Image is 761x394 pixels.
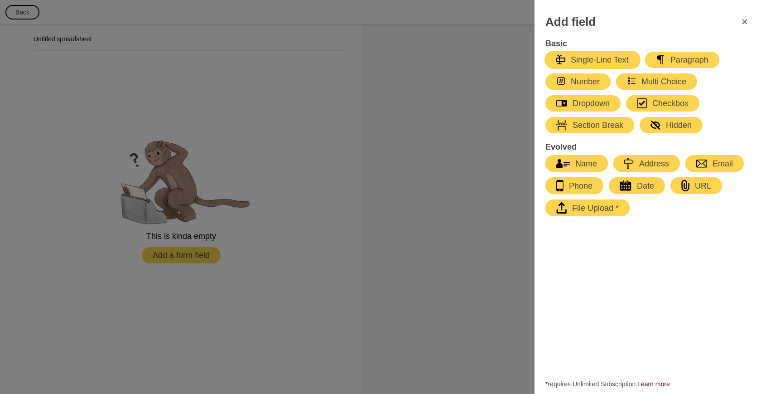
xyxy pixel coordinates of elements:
[545,379,750,389] span: requires Unlimited Subscription.
[681,180,711,191] div: URL
[637,98,689,109] div: Checkbox
[545,177,603,194] button: Phone
[556,180,592,191] div: Phone
[627,76,686,87] div: Multi Choice
[624,158,669,169] div: Address
[545,38,741,49] h4: Basic
[545,15,596,29] h3: Add field
[685,155,744,172] button: Email
[650,120,692,131] div: Hidden
[545,117,634,133] button: Section Break
[637,380,670,388] a: Learn more
[545,199,630,216] button: File Upload *
[556,120,623,131] div: Section Break
[545,95,621,112] button: Dropdown
[626,95,699,112] button: Checkbox
[640,117,703,133] button: Hidden
[545,155,608,172] button: Name
[545,73,611,90] button: Number
[734,11,756,33] button: FormClose
[556,76,600,87] div: Number
[556,202,619,214] div: File Upload *
[739,16,750,27] svg: FormClose
[656,54,708,65] div: Paragraph
[616,73,697,90] button: Multi Choice
[670,177,722,194] button: URL
[545,52,640,68] button: Single-Line Text
[645,52,719,68] button: Paragraph
[613,155,680,172] button: Address
[696,158,733,169] div: Email
[609,177,665,194] button: Date
[545,141,741,152] h4: Evolved
[556,54,629,65] div: Single-Line Text
[556,158,597,169] div: Name
[556,98,610,109] div: Dropdown
[620,180,654,191] div: Date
